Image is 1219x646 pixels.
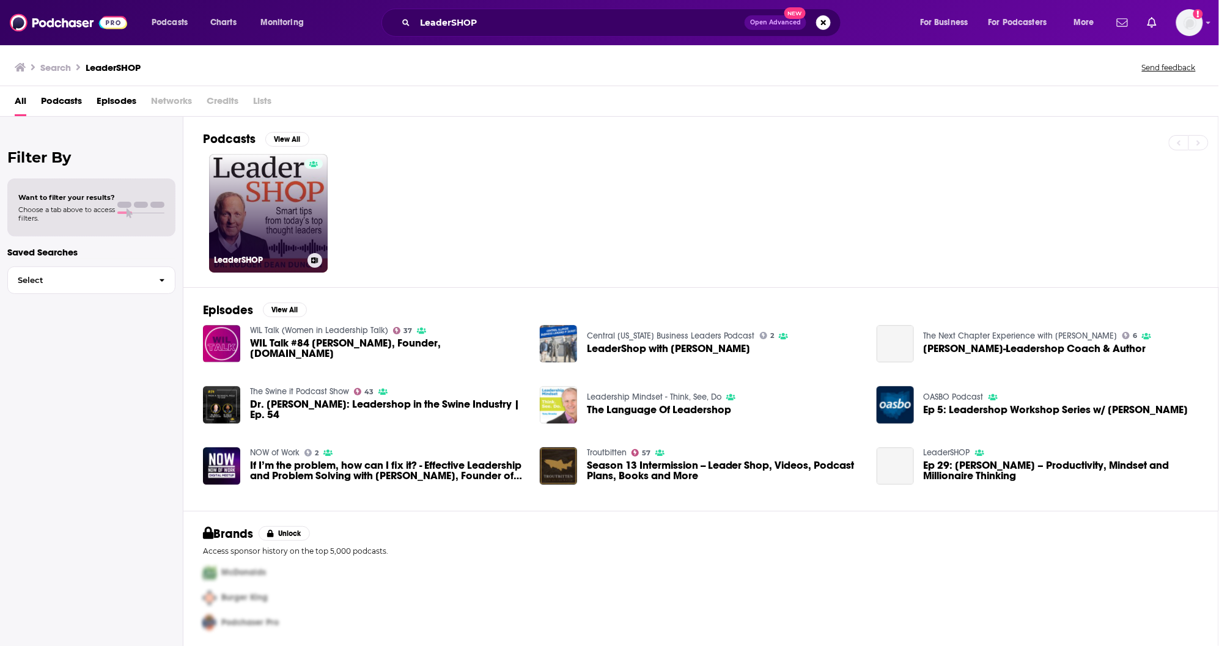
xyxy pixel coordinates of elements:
button: Unlock [259,526,311,541]
span: 37 [403,328,412,334]
span: 43 [364,389,374,395]
h2: Episodes [203,303,253,318]
button: Send feedback [1138,62,1199,73]
a: 37 [393,327,413,334]
span: For Podcasters [989,14,1047,31]
a: Dr. Robert van Barneveld: Leadershop in the Swine Industry | Ep. 54 [250,399,525,420]
a: Ep 29: Brian Tracy – Productivity, Mindset and Millionaire Thinking [924,460,1199,481]
button: Open AdvancedNew [745,15,806,30]
span: Networks [151,91,192,116]
a: WIL Talk (Women in Leadership Talk) [250,325,388,336]
a: WIL Talk #84 Summer Davies, Founder, LeaderShop.com [250,338,525,359]
span: LeaderShop with [PERSON_NAME] [587,343,751,354]
button: Show profile menu [1176,9,1203,36]
img: LeaderShop with Summer Davies [540,325,577,362]
span: WIL Talk #84 [PERSON_NAME], Founder, [DOMAIN_NAME] [250,338,525,359]
a: 57 [632,449,651,457]
a: The Swine it Podcast Show [250,386,349,397]
a: Jem Fuller-Leadershop Coach & Author [877,325,914,362]
span: Open Advanced [750,20,801,26]
h3: LeaderSHOP [214,255,303,265]
p: Saved Searches [7,246,175,258]
svg: Add a profile image [1193,9,1203,19]
button: View All [263,303,307,317]
button: open menu [252,13,320,32]
a: EpisodesView All [203,303,307,318]
span: Ep 5: Leadershop Workshop Series w/ [PERSON_NAME] [924,405,1188,415]
a: Jem Fuller-Leadershop Coach & Author [924,343,1146,354]
img: If I’m the problem, how can I fix it? - Effective Leadership and Problem Solving with Summer Davi... [203,447,240,485]
span: Charts [210,14,237,31]
img: The Language Of Leadershop [540,386,577,424]
a: Central Illinois Business Leaders Podcast [587,331,755,341]
a: 2 [760,332,775,339]
span: 57 [642,450,650,456]
a: The Language Of Leadershop [587,405,731,415]
span: Monitoring [260,14,304,31]
div: Search podcasts, credits, & more... [393,9,853,37]
a: Show notifications dropdown [1143,12,1162,33]
span: All [15,91,26,116]
a: Show notifications dropdown [1112,12,1133,33]
img: User Profile [1176,9,1203,36]
a: If I’m the problem, how can I fix it? - Effective Leadership and Problem Solving with Summer Davi... [250,460,525,481]
span: 2 [315,450,319,456]
img: Dr. Robert van Barneveld: Leadershop in the Swine Industry | Ep. 54 [203,386,240,424]
span: Lists [253,91,271,116]
h3: Search [40,62,71,73]
a: 6 [1122,332,1138,339]
a: Episodes [97,91,136,116]
span: [PERSON_NAME]-Leadershop Coach & Author [924,343,1146,354]
a: Charts [202,13,244,32]
a: WIL Talk #84 Summer Davies, Founder, LeaderShop.com [203,325,240,362]
button: Select [7,266,175,294]
a: Season 13 Intermission -- Leader Shop, Videos, Podcast Plans, Books and More [587,460,862,481]
span: New [784,7,806,19]
h2: Podcasts [203,131,256,147]
button: View All [265,132,309,147]
button: open menu [911,13,984,32]
span: Want to filter your results? [18,193,115,202]
a: 43 [354,388,374,395]
img: Ep 5: Leadershop Workshop Series w/ Amy Gioffredo [877,386,914,424]
span: Ep 29: [PERSON_NAME] – Productivity, Mindset and Millionaire Thinking [924,460,1199,481]
input: Search podcasts, credits, & more... [415,13,745,32]
img: First Pro Logo [198,560,221,585]
a: LeaderSHOP [209,154,328,273]
span: Dr. [PERSON_NAME]: Leadershop in the Swine Industry | Ep. 54 [250,399,525,420]
a: The Next Chapter Experience with Janette Blissett [924,331,1118,341]
a: Ep 5: Leadershop Workshop Series w/ Amy Gioffredo [924,405,1188,415]
a: Leadership Mindset - Think, See, Do [587,392,721,402]
span: If I’m the problem, how can I fix it? - Effective Leadership and Problem Solving with [PERSON_NAM... [250,460,525,481]
img: Season 13 Intermission -- Leader Shop, Videos, Podcast Plans, Books and More [540,447,577,485]
a: LeaderSHOP [924,447,970,458]
span: Logged in as megcassidy [1176,9,1203,36]
button: open menu [1065,13,1110,32]
img: Podchaser - Follow, Share and Rate Podcasts [10,11,127,34]
p: Access sponsor history on the top 5,000 podcasts. [203,546,1199,556]
a: PodcastsView All [203,131,309,147]
a: Ep 29: Brian Tracy – Productivity, Mindset and Millionaire Thinking [877,447,914,485]
span: Podcasts [152,14,188,31]
span: More [1074,14,1094,31]
span: 6 [1133,333,1137,339]
span: 2 [770,333,774,339]
span: Choose a tab above to access filters. [18,205,115,222]
a: LeaderShop with Summer Davies [587,343,751,354]
span: For Business [920,14,968,31]
h2: Filter By [7,149,175,166]
img: Second Pro Logo [198,585,221,611]
a: NOW of Work [250,447,300,458]
span: Burger King [221,593,268,603]
a: Podcasts [41,91,82,116]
